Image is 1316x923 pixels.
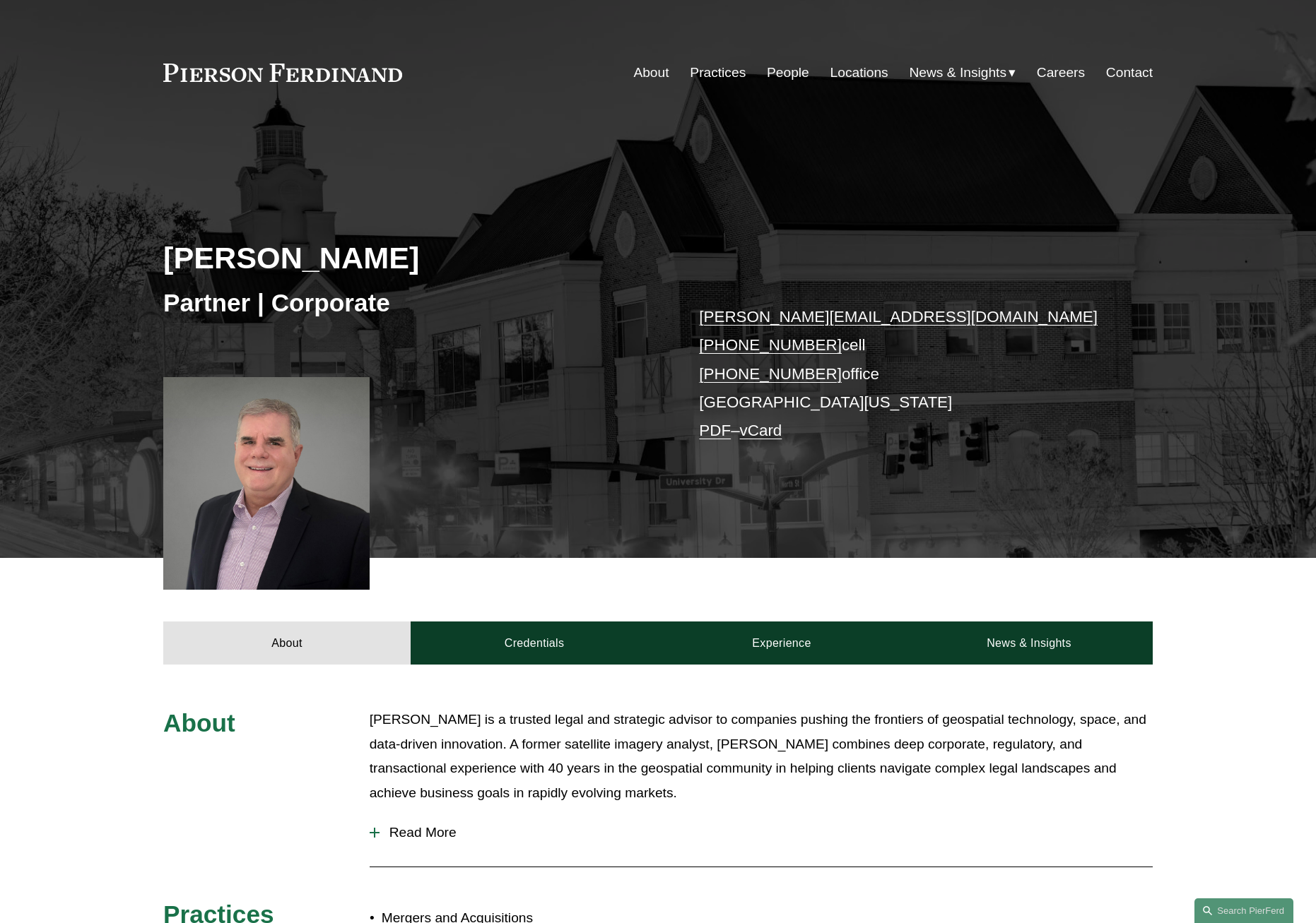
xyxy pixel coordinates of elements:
[905,621,1153,664] a: News & Insights
[380,825,1153,840] span: Read More
[163,239,658,276] h2: [PERSON_NAME]
[699,308,1098,326] a: [PERSON_NAME][EMAIL_ADDRESS][DOMAIN_NAME]
[690,59,746,86] a: Practices
[909,61,1006,85] span: News & Insights
[740,422,782,439] a: vCard
[370,708,1153,805] p: [PERSON_NAME] is a trusted legal and strategic advisor to companies pushing the frontiers of geos...
[633,59,669,86] a: About
[1194,898,1293,923] a: Search this site
[767,59,809,86] a: People
[163,287,658,318] h3: Partner | Corporate
[699,365,842,383] a: [PHONE_NUMBER]
[163,621,411,664] a: About
[699,303,1111,446] p: cell office [GEOGRAPHIC_DATA][US_STATE] –
[699,336,842,354] a: [PHONE_NUMBER]
[909,59,1016,86] a: folder dropdown
[370,814,1153,851] button: Read More
[163,709,235,737] span: About
[699,422,731,439] a: PDF
[1037,59,1085,86] a: Careers
[830,59,888,86] a: Locations
[411,621,658,664] a: Credentials
[1106,59,1153,86] a: Contact
[658,621,905,664] a: Experience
